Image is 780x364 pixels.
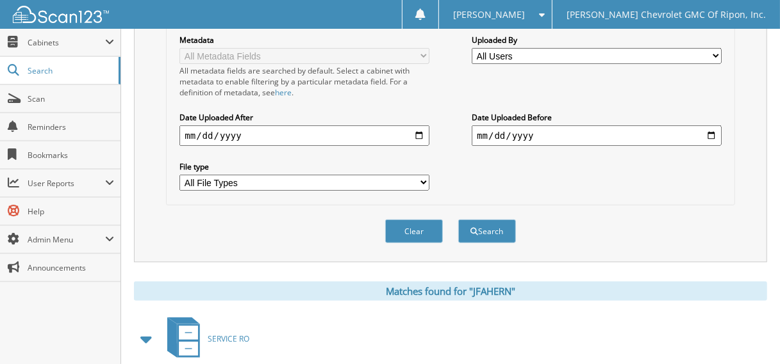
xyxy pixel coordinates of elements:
span: SERVICE RO [208,333,249,344]
input: start [179,125,429,146]
span: Bookmarks [28,150,114,161]
label: Date Uploaded After [179,112,429,123]
span: Reminders [28,122,114,132]
input: end [472,125,721,146]
span: [PERSON_NAME] [454,11,526,19]
label: Date Uploaded Before [472,112,721,123]
img: scan123-logo-white.svg [13,6,109,23]
label: File type [179,161,429,172]
span: Help [28,206,114,217]
span: Admin Menu [28,234,105,245]
button: Search [458,219,516,243]
label: Uploaded By [472,35,721,45]
span: Scan [28,93,114,104]
span: Search [28,65,112,76]
a: SERVICE RO [160,313,249,364]
label: Metadata [179,35,429,45]
span: Cabinets [28,37,105,48]
span: Announcements [28,262,114,273]
span: [PERSON_NAME] Chevrolet GMC Of Ripon, Inc. [567,11,766,19]
div: All metadata fields are searched by default. Select a cabinet with metadata to enable filtering b... [179,65,429,98]
div: Matches found for "JFAHERN" [134,281,767,301]
iframe: Chat Widget [716,303,780,364]
span: User Reports [28,178,105,189]
button: Clear [385,219,443,243]
a: here [275,87,292,98]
